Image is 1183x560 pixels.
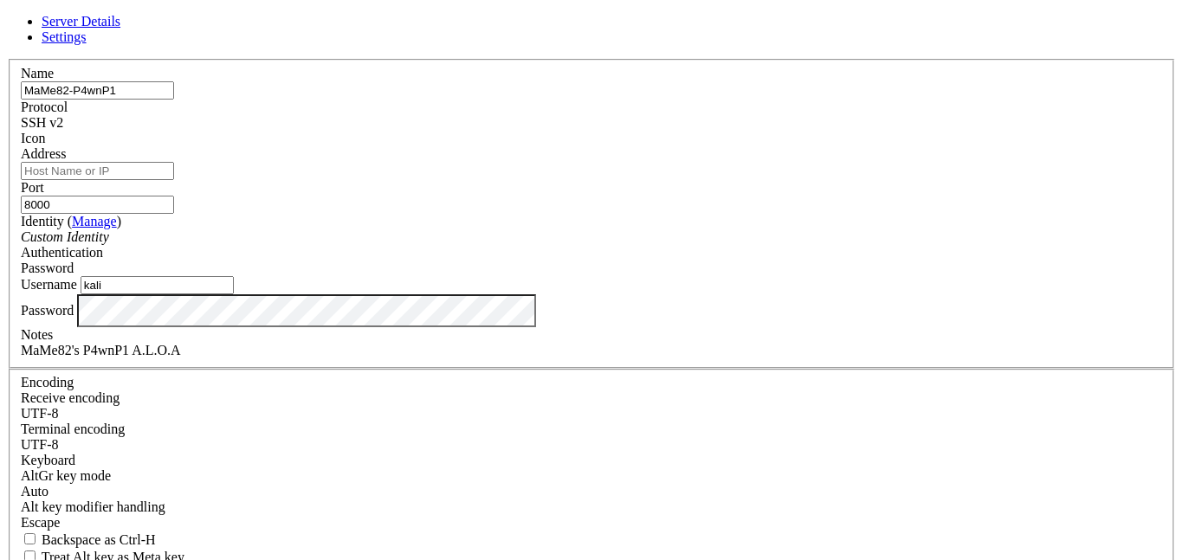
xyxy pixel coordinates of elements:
[21,437,59,452] span: UTF-8
[21,146,66,161] label: Address
[21,468,111,483] label: Set the expected encoding for data received from the host. If the encodings do not match, visual ...
[21,66,54,80] label: Name
[21,229,1162,245] div: Custom Identity
[21,131,45,145] label: Icon
[21,302,74,317] label: Password
[21,115,1162,131] div: SSH v2
[21,375,74,389] label: Encoding
[42,29,87,44] a: Settings
[21,532,156,547] label: If true, the backspace should send BS ('\x08', aka ^H). Otherwise the backspace key should send '...
[21,81,174,100] input: Server Name
[21,180,44,195] label: Port
[21,214,121,229] label: Identity
[21,437,1162,453] div: UTF-8
[21,484,48,499] span: Auto
[21,162,174,180] input: Host Name or IP
[21,406,59,421] span: UTF-8
[81,276,234,294] input: Login Username
[21,261,74,275] span: Password
[21,515,1162,531] div: Escape
[21,343,1162,358] div: MaMe82's P4wnP1 A.L.O.A
[21,484,1162,499] div: Auto
[21,100,68,114] label: Protocol
[68,214,121,229] span: ( )
[42,14,120,29] a: Server Details
[21,406,1162,422] div: UTF-8
[72,214,117,229] a: Manage
[24,533,36,544] input: Backspace as Ctrl-H
[21,196,174,214] input: Port Number
[21,499,165,514] label: Controls how the Alt key is handled. Escape: Send an ESC prefix. 8-Bit: Add 128 to the typed char...
[21,115,63,130] span: SSH v2
[21,390,120,405] label: Set the expected encoding for data received from the host. If the encodings do not match, visual ...
[21,327,53,342] label: Notes
[21,422,125,436] label: The default terminal encoding. ISO-2022 enables character map translations (like graphics maps). ...
[21,229,109,244] i: Custom Identity
[21,453,75,467] label: Keyboard
[21,261,1162,276] div: Password
[21,277,77,292] label: Username
[21,515,60,530] span: Escape
[21,245,103,260] label: Authentication
[42,532,156,547] span: Backspace as Ctrl-H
